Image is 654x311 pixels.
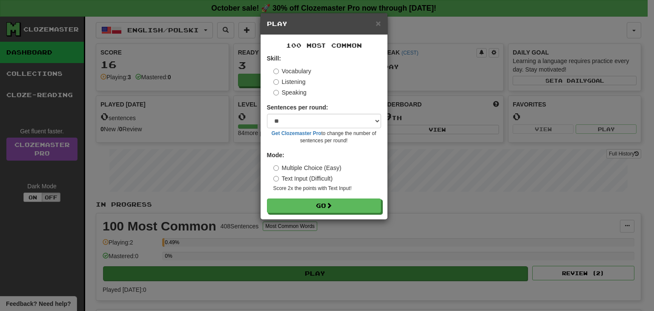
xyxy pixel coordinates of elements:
[273,165,279,171] input: Multiple Choice (Easy)
[273,78,306,86] label: Listening
[272,130,321,136] a: Get Clozemaster Pro
[267,152,284,158] strong: Mode:
[273,176,279,181] input: Text Input (Difficult)
[376,18,381,28] span: ×
[273,90,279,95] input: Speaking
[273,174,333,183] label: Text Input (Difficult)
[267,55,281,62] strong: Skill:
[273,79,279,85] input: Listening
[286,42,362,49] span: 100 Most Common
[273,164,341,172] label: Multiple Choice (Easy)
[273,88,307,97] label: Speaking
[273,69,279,74] input: Vocabulary
[273,185,381,192] small: Score 2x the points with Text Input !
[267,103,328,112] label: Sentences per round:
[376,19,381,28] button: Close
[273,67,311,75] label: Vocabulary
[267,20,381,28] h5: Play
[267,199,381,213] button: Go
[267,130,381,144] small: to change the number of sentences per round!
